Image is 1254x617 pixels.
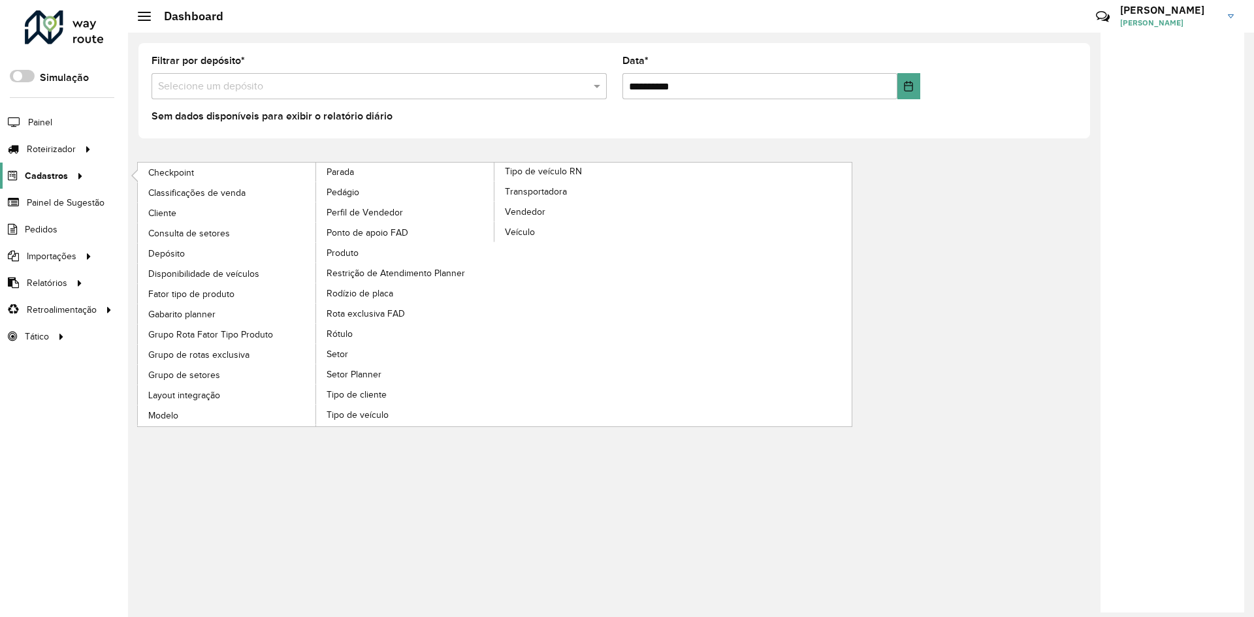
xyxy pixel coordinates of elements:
[327,347,348,361] span: Setor
[148,206,176,220] span: Cliente
[897,73,920,99] button: Choose Date
[138,203,317,223] a: Cliente
[316,405,495,424] a: Tipo de veículo
[25,169,68,183] span: Cadastros
[138,163,495,426] a: Parada
[327,226,408,240] span: Ponto de apoio FAD
[27,276,67,290] span: Relatórios
[327,307,405,321] span: Rota exclusiva FAD
[138,244,317,263] a: Depósito
[316,243,495,262] a: Produto
[148,348,249,362] span: Grupo de rotas exclusiva
[1089,3,1117,31] a: Contato Rápido
[316,283,495,303] a: Rodízio de placa
[27,303,97,317] span: Retroalimentação
[316,364,495,384] a: Setor Planner
[40,70,89,86] label: Simulação
[148,186,246,200] span: Classificações de venda
[316,385,495,404] a: Tipo de cliente
[494,222,673,242] a: Veículo
[327,327,353,341] span: Rótulo
[152,53,245,69] label: Filtrar por depósito
[316,263,495,283] a: Restrição de Atendimento Planner
[148,247,185,261] span: Depósito
[622,53,649,69] label: Data
[138,405,317,425] a: Modelo
[151,9,223,24] h2: Dashboard
[138,304,317,324] a: Gabarito planner
[148,267,259,281] span: Disponibilidade de veículos
[327,165,354,179] span: Parada
[494,202,673,221] a: Vendedor
[327,287,393,300] span: Rodízio de placa
[327,206,403,219] span: Perfil de Vendedor
[327,388,387,402] span: Tipo de cliente
[138,284,317,304] a: Fator tipo de produto
[327,408,389,422] span: Tipo de veículo
[148,287,234,301] span: Fator tipo de produto
[1120,4,1218,16] h3: [PERSON_NAME]
[327,185,359,199] span: Pedágio
[138,223,317,243] a: Consulta de setores
[138,324,317,344] a: Grupo Rota Fator Tipo Produto
[28,116,52,129] span: Painel
[27,142,76,156] span: Roteirizador
[316,344,495,364] a: Setor
[316,304,495,323] a: Rota exclusiva FAD
[505,205,545,219] span: Vendedor
[148,409,178,422] span: Modelo
[505,185,567,198] span: Transportadora
[148,328,273,341] span: Grupo Rota Fator Tipo Produto
[148,388,220,402] span: Layout integração
[138,264,317,283] a: Disponibilidade de veículos
[152,108,393,124] label: Sem dados disponíveis para exibir o relatório diário
[316,223,495,242] a: Ponto de apoio FAD
[148,166,194,180] span: Checkpoint
[138,385,317,405] a: Layout integração
[27,249,76,263] span: Importações
[327,368,381,381] span: Setor Planner
[27,196,104,210] span: Painel de Sugestão
[138,183,317,202] a: Classificações de venda
[148,368,220,382] span: Grupo de setores
[138,365,317,385] a: Grupo de setores
[148,227,230,240] span: Consulta de setores
[505,165,582,178] span: Tipo de veículo RN
[1120,17,1218,29] span: [PERSON_NAME]
[505,225,535,239] span: Veículo
[138,163,317,182] a: Checkpoint
[25,223,57,236] span: Pedidos
[316,202,495,222] a: Perfil de Vendedor
[138,345,317,364] a: Grupo de rotas exclusiva
[316,182,495,202] a: Pedágio
[494,182,673,201] a: Transportadora
[327,266,465,280] span: Restrição de Atendimento Planner
[327,246,359,260] span: Produto
[316,324,495,343] a: Rótulo
[148,308,216,321] span: Gabarito planner
[25,330,49,343] span: Tático
[316,163,673,426] a: Tipo de veículo RN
